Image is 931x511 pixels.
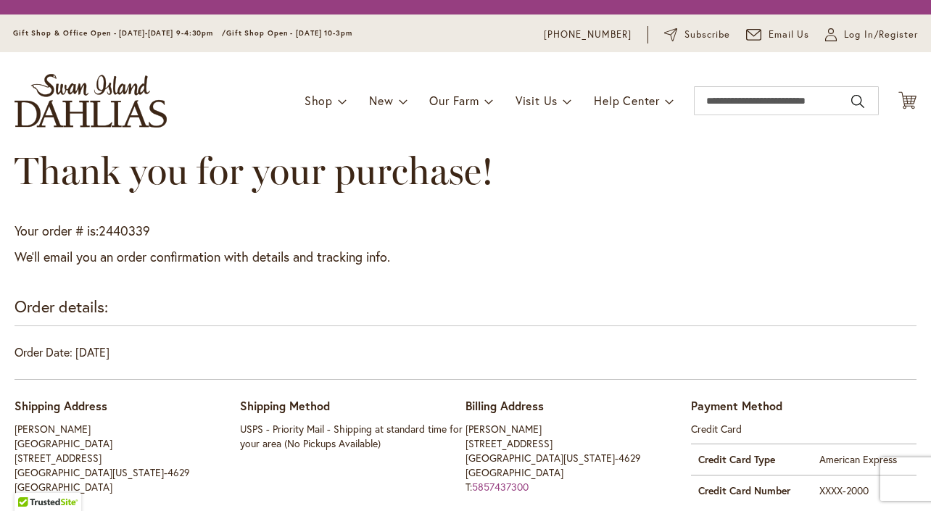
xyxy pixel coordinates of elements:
span: Subscribe [684,28,730,42]
th: Credit Card Number [691,475,812,506]
span: Our Farm [429,93,479,108]
a: Log In/Register [825,28,918,42]
strong: Order details: [15,296,108,317]
address: [PERSON_NAME] [STREET_ADDRESS] [GEOGRAPHIC_DATA][US_STATE]-4629 [GEOGRAPHIC_DATA] T: [465,422,691,494]
span: 2440339 [99,222,150,239]
p: We'll email you an order confirmation with details and tracking info. [15,248,916,267]
address: [PERSON_NAME] [GEOGRAPHIC_DATA] [STREET_ADDRESS] [GEOGRAPHIC_DATA][US_STATE]-4629 [GEOGRAPHIC_DAT... [15,422,240,509]
td: American Express [812,444,916,475]
span: Payment Method [691,398,782,413]
span: Help Center [594,93,660,108]
span: Gift Shop Open - [DATE] 10-3pm [226,28,352,38]
span: Email Us [769,28,810,42]
span: Log In/Register [844,28,918,42]
th: Credit Card Type [691,444,812,475]
p: Your order # is: [15,222,916,241]
span: Visit Us [516,93,558,108]
a: 5857437300 [472,480,529,494]
dt: Credit Card [691,422,916,436]
a: [PHONE_NUMBER] [544,28,632,42]
span: Shipping Address [15,398,107,413]
span: Billing Address [465,398,544,413]
div: USPS - Priority Mail - Shipping at standard time for your area (No Pickups Available) [240,422,465,451]
span: Shop [305,93,333,108]
span: Shipping Method [240,398,330,413]
iframe: Launch Accessibility Center [11,460,51,500]
span: Gift Shop & Office Open - [DATE]-[DATE] 9-4:30pm / [13,28,226,38]
a: Subscribe [664,28,730,42]
span: New [369,93,393,108]
a: store logo [15,74,167,128]
a: Email Us [746,28,810,42]
button: Search [851,90,864,113]
span: Thank you for your purchase! [15,148,494,194]
td: XXXX-2000 [812,475,916,506]
div: Order Date: [DATE] [15,344,916,380]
